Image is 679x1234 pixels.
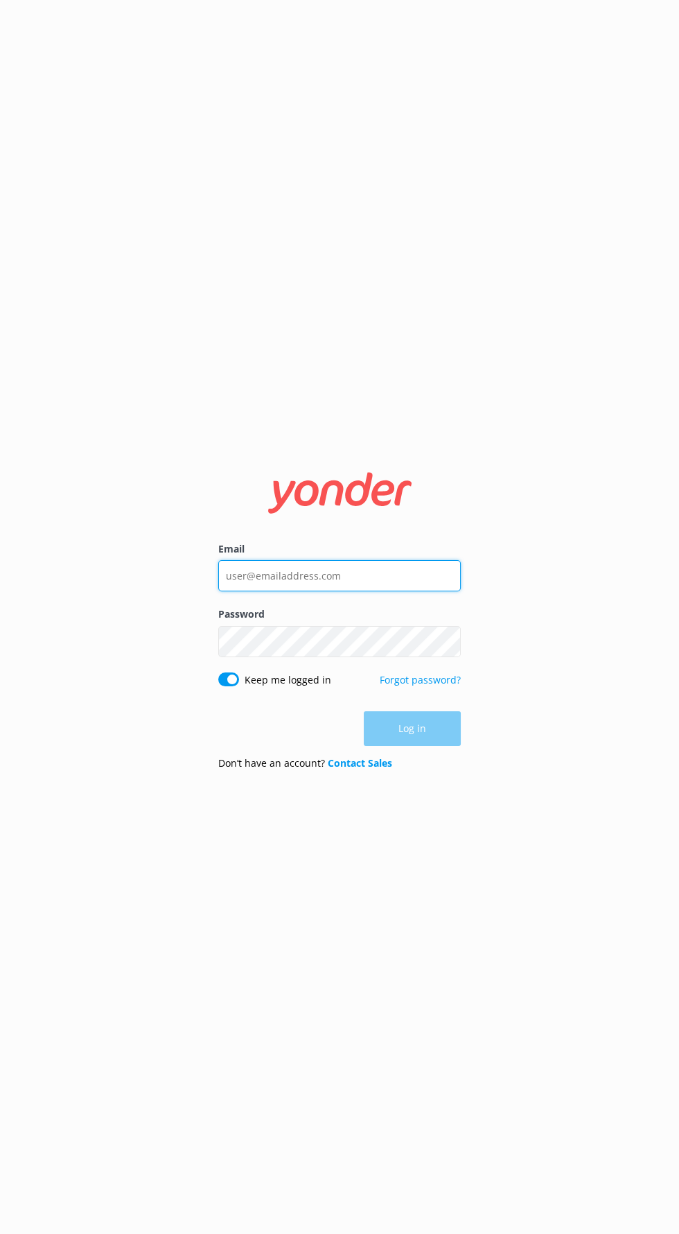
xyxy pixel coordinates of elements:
[433,627,461,655] button: Show password
[218,756,392,771] p: Don’t have an account?
[218,541,461,557] label: Email
[218,560,461,591] input: user@emailaddress.com
[218,607,461,622] label: Password
[328,756,392,770] a: Contact Sales
[380,673,461,686] a: Forgot password?
[245,672,331,688] label: Keep me logged in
